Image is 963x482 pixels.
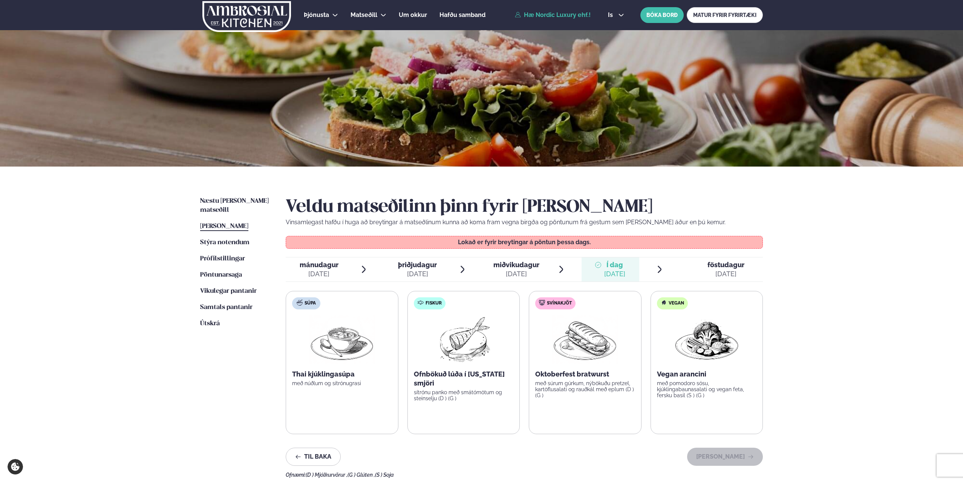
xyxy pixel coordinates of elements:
[375,472,394,478] span: (S ) Soja
[351,11,377,18] span: Matseðill
[304,11,329,18] span: Þjónusta
[309,315,375,364] img: Soup.png
[669,300,684,306] span: Vegan
[200,288,257,294] span: Vikulegar pantanir
[200,272,242,278] span: Pöntunarsaga
[398,261,437,269] span: þriðjudagur
[286,218,763,227] p: Vinsamlegast hafðu í huga að breytingar á matseðlinum kunna að koma fram vegna birgða og pöntunum...
[657,380,757,398] p: með pomodoro sósu, kjúklingabaunasalati og vegan feta, fersku basil (S ) (G )
[202,1,292,32] img: logo
[602,12,630,18] button: is
[200,239,250,246] span: Stýra notendum
[399,11,427,18] span: Um okkur
[547,300,572,306] span: Svínakjöt
[414,389,514,401] p: sítrónu panko með smátómötum og steinselju (D ) (G )
[200,238,250,247] a: Stýra notendum
[292,370,392,379] p: Thai kjúklingasúpa
[398,269,437,278] div: [DATE]
[306,472,348,478] span: (D ) Mjólkurvörur ,
[399,11,427,20] a: Um okkur
[300,269,338,278] div: [DATE]
[200,223,248,230] span: [PERSON_NAME]
[305,300,316,306] span: Súpa
[640,7,684,23] button: BÓKA BORÐ
[604,260,625,269] span: Í dag
[707,269,744,278] div: [DATE]
[8,459,23,474] a: Cookie settings
[286,448,341,466] button: Til baka
[200,303,253,312] a: Samtals pantanir
[493,261,539,269] span: miðvikudagur
[439,11,485,20] a: Hafðu samband
[604,269,625,278] div: [DATE]
[687,448,763,466] button: [PERSON_NAME]
[707,261,744,269] span: föstudagur
[535,380,635,398] p: með súrum gúrkum, nýbökuðu pretzel, kartöflusalati og rauðkál með eplum (D ) (G )
[200,287,257,296] a: Vikulegar pantanir
[200,254,245,263] a: Prófílstillingar
[687,7,763,23] a: MATUR FYRIR FYRIRTÆKI
[200,320,220,327] span: Útskrá
[297,300,303,306] img: soup.svg
[351,11,377,20] a: Matseðill
[200,271,242,280] a: Pöntunarsaga
[608,12,615,18] span: is
[539,300,545,306] img: pork.svg
[200,256,245,262] span: Prófílstillingar
[657,370,757,379] p: Vegan arancini
[200,319,220,328] a: Útskrá
[200,198,269,213] span: Næstu [PERSON_NAME] matseðill
[200,222,248,231] a: [PERSON_NAME]
[200,197,271,215] a: Næstu [PERSON_NAME] matseðill
[515,12,591,18] a: Hæ Nordic Luxury ehf.!
[294,239,755,245] p: Lokað er fyrir breytingar á pöntun þessa dags.
[493,269,539,278] div: [DATE]
[674,315,740,364] img: Vegan.png
[430,315,497,364] img: Fish.png
[292,380,392,386] p: með núðlum og sítrónugrasi
[286,197,763,218] h2: Veldu matseðilinn þinn fyrir [PERSON_NAME]
[304,11,329,20] a: Þjónusta
[535,370,635,379] p: Oktoberfest bratwurst
[439,11,485,18] span: Hafðu samband
[418,300,424,306] img: fish.svg
[300,261,338,269] span: mánudagur
[552,315,618,364] img: Panini.png
[661,300,667,306] img: Vegan.svg
[414,370,514,388] p: Ofnbökuð lúða í [US_STATE] smjöri
[200,304,253,311] span: Samtals pantanir
[426,300,442,306] span: Fiskur
[286,472,763,478] div: Ofnæmi:
[348,472,375,478] span: (G ) Glúten ,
